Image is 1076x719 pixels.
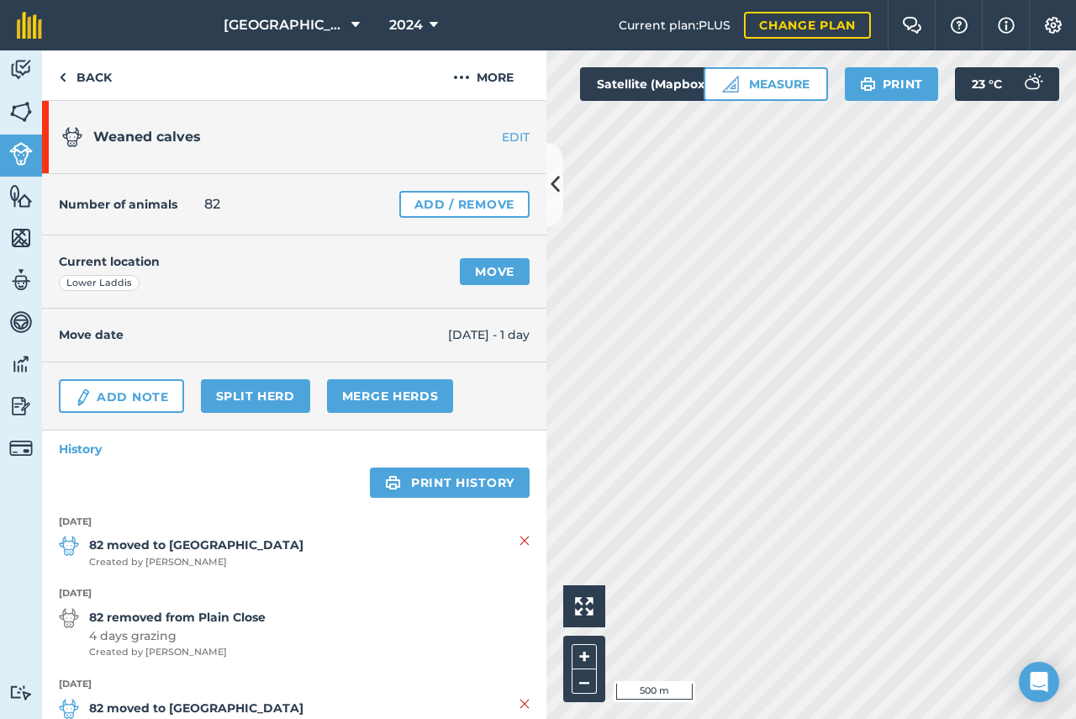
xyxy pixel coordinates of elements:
[744,12,871,39] a: Change plan
[9,99,33,124] img: svg+xml;base64,PHN2ZyB4bWxucz0iaHR0cDovL3d3dy53My5vcmcvMjAwMC9zdmciIHdpZHRoPSI1NiIgaGVpZ2h0PSI2MC...
[59,67,66,87] img: svg+xml;base64,PHN2ZyB4bWxucz0iaHR0cDovL3d3dy53My5vcmcvMjAwMC9zdmciIHdpZHRoPSI5IiBoZWlnaHQ9IjI0Ii...
[17,12,42,39] img: fieldmargin Logo
[89,645,266,660] span: Created by [PERSON_NAME]
[9,436,33,460] img: svg+xml;base64,PD94bWwgdmVyc2lvbj0iMS4wIiBlbmNvZGluZz0idXRmLTgiPz4KPCEtLSBHZW5lcmF0b3I6IEFkb2JlIE...
[619,16,731,34] span: Current plan : PLUS
[59,586,530,601] strong: [DATE]
[955,67,1059,101] button: 23 °C
[572,669,597,694] button: –
[59,379,184,413] a: Add Note
[59,699,79,719] img: svg+xml;base64,PD94bWwgdmVyc2lvbj0iMS4wIiBlbmNvZGluZz0idXRmLTgiPz4KPCEtLSBHZW5lcmF0b3I6IEFkb2JlIE...
[572,644,597,669] button: +
[59,515,530,530] strong: [DATE]
[704,67,828,101] button: Measure
[520,531,530,551] img: svg+xml;base64,PHN2ZyB4bWxucz0iaHR0cDovL3d3dy53My5vcmcvMjAwMC9zdmciIHdpZHRoPSIyMiIgaGVpZ2h0PSIzMC...
[420,50,546,100] button: More
[59,608,79,628] img: svg+xml;base64,PD94bWwgdmVyc2lvbj0iMS4wIiBlbmNvZGluZz0idXRmLTgiPz4KPCEtLSBHZW5lcmF0b3I6IEFkb2JlIE...
[972,67,1002,101] span: 23 ° C
[902,17,922,34] img: Two speech bubbles overlapping with the left bubble in the forefront
[370,468,530,498] a: Print history
[59,536,79,556] img: svg+xml;base64,PD94bWwgdmVyc2lvbj0iMS4wIiBlbmNvZGluZz0idXRmLTgiPz4KPCEtLSBHZW5lcmF0b3I6IEFkb2JlIE...
[93,129,201,145] span: Weaned calves
[9,394,33,419] img: svg+xml;base64,PD94bWwgdmVyc2lvbj0iMS4wIiBlbmNvZGluZz0idXRmLTgiPz4KPCEtLSBHZW5lcmF0b3I6IEFkb2JlIE...
[845,67,939,101] button: Print
[89,536,303,554] strong: 82 moved to [GEOGRAPHIC_DATA]
[460,258,530,285] a: Move
[9,142,33,166] img: svg+xml;base64,PD94bWwgdmVyc2lvbj0iMS4wIiBlbmNvZGluZz0idXRmLTgiPz4KPCEtLSBHZW5lcmF0b3I6IEFkb2JlIE...
[9,183,33,209] img: svg+xml;base64,PHN2ZyB4bWxucz0iaHR0cDovL3d3dy53My5vcmcvMjAwMC9zdmciIHdpZHRoPSI1NiIgaGVpZ2h0PSI2MC...
[89,626,266,645] span: 4 days grazing
[204,194,220,214] span: 82
[440,129,546,145] a: EDIT
[89,555,303,570] span: Created by [PERSON_NAME]
[327,379,454,413] a: Merge Herds
[9,309,33,335] img: svg+xml;base64,PD94bWwgdmVyc2lvbj0iMS4wIiBlbmNvZGluZz0idXRmLTgiPz4KPCEtLSBHZW5lcmF0b3I6IEFkb2JlIE...
[1019,662,1059,702] div: Open Intercom Messenger
[580,67,741,101] button: Satellite (Mapbox)
[59,275,140,292] div: Lower Laddis
[9,267,33,293] img: svg+xml;base64,PD94bWwgdmVyc2lvbj0iMS4wIiBlbmNvZGluZz0idXRmLTgiPz4KPCEtLSBHZW5lcmF0b3I6IEFkb2JlIE...
[9,57,33,82] img: svg+xml;base64,PD94bWwgdmVyc2lvbj0iMS4wIiBlbmNvZGluZz0idXRmLTgiPz4KPCEtLSBHZW5lcmF0b3I6IEFkb2JlIE...
[448,325,530,344] span: [DATE] - 1 day
[59,252,160,271] h4: Current location
[59,195,177,214] h4: Number of animals
[860,74,876,94] img: svg+xml;base64,PHN2ZyB4bWxucz0iaHR0cDovL3d3dy53My5vcmcvMjAwMC9zdmciIHdpZHRoPSIxOSIgaGVpZ2h0PSIyNC...
[399,191,530,218] a: Add / Remove
[998,15,1015,35] img: svg+xml;base64,PHN2ZyB4bWxucz0iaHR0cDovL3d3dy53My5vcmcvMjAwMC9zdmciIHdpZHRoPSIxNyIgaGVpZ2h0PSIxNy...
[1043,17,1063,34] img: A cog icon
[9,225,33,251] img: svg+xml;base64,PHN2ZyB4bWxucz0iaHR0cDovL3d3dy53My5vcmcvMjAwMC9zdmciIHdpZHRoPSI1NiIgaGVpZ2h0PSI2MC...
[42,431,546,468] a: History
[385,473,401,493] img: svg+xml;base64,PHN2ZyB4bWxucz0iaHR0cDovL3d3dy53My5vcmcvMjAwMC9zdmciIHdpZHRoPSIxOSIgaGVpZ2h0PSIyNC...
[1015,67,1049,101] img: svg+xml;base64,PD94bWwgdmVyc2lvbj0iMS4wIiBlbmNvZGluZz0idXRmLTgiPz4KPCEtLSBHZW5lcmF0b3I6IEFkb2JlIE...
[520,694,530,714] img: svg+xml;base64,PHN2ZyB4bWxucz0iaHR0cDovL3d3dy53My5vcmcvMjAwMC9zdmciIHdpZHRoPSIyMiIgaGVpZ2h0PSIzMC...
[42,50,129,100] a: Back
[453,67,470,87] img: svg+xml;base64,PHN2ZyB4bWxucz0iaHR0cDovL3d3dy53My5vcmcvMjAwMC9zdmciIHdpZHRoPSIyMCIgaGVpZ2h0PSIyNC...
[74,388,92,408] img: svg+xml;base64,PD94bWwgdmVyc2lvbj0iMS4wIiBlbmNvZGluZz0idXRmLTgiPz4KPCEtLSBHZW5lcmF0b3I6IEFkb2JlIE...
[389,15,423,35] span: 2024
[62,127,82,147] img: svg+xml;base64,PD94bWwgdmVyc2lvbj0iMS4wIiBlbmNvZGluZz0idXRmLTgiPz4KPCEtLSBHZW5lcmF0b3I6IEFkb2JlIE...
[9,352,33,377] img: svg+xml;base64,PD94bWwgdmVyc2lvbj0iMS4wIiBlbmNvZGluZz0idXRmLTgiPz4KPCEtLSBHZW5lcmF0b3I6IEFkb2JlIE...
[89,699,303,717] strong: 82 moved to [GEOGRAPHIC_DATA]
[575,597,593,616] img: Four arrows, one pointing top left, one top right, one bottom right and the last bottom left
[59,677,530,692] strong: [DATE]
[224,15,345,35] span: [GEOGRAPHIC_DATA]
[201,379,310,413] a: Split herd
[9,685,33,700] img: svg+xml;base64,PD94bWwgdmVyc2lvbj0iMS4wIiBlbmNvZGluZz0idXRmLTgiPz4KPCEtLSBHZW5lcmF0b3I6IEFkb2JlIE...
[89,608,266,626] strong: 82 removed from Plain Close
[722,76,739,93] img: Ruler icon
[59,325,448,344] h4: Move date
[949,17,969,34] img: A question mark icon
